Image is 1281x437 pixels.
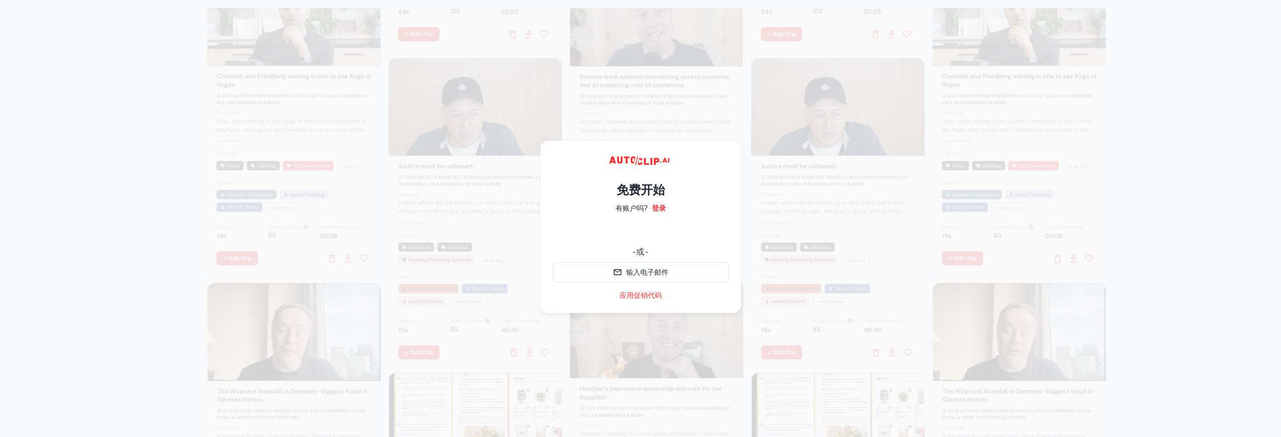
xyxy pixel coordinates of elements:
h4: 免费开始 [617,180,665,199]
button: 输入电子邮件 [553,262,729,282]
a: 应用促销代码 [620,290,662,301]
a: 登录 [652,203,666,214]
div: - 或 - [553,246,729,258]
p: 有账户吗? [616,203,648,214]
div: 谷歌 账号在风标签页中打开 [553,221,729,243]
iframe: “使用 Google 账号登录”按钮 [548,221,734,243]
